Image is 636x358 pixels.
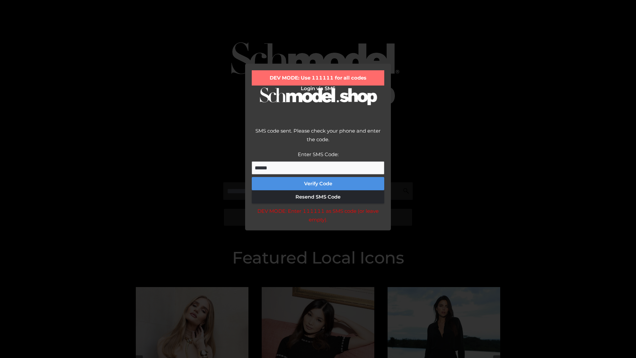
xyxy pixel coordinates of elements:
[298,151,339,157] label: Enter SMS Code:
[252,177,384,190] button: Verify Code
[252,207,384,224] div: DEV MODE: Enter 111111 as SMS code (or leave empty).
[252,127,384,150] div: SMS code sent. Please check your phone and enter the code.
[252,190,384,204] button: Resend SMS Code
[252,86,384,91] h2: Login via SMS
[252,70,384,86] div: DEV MODE: Use 111111 for all codes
